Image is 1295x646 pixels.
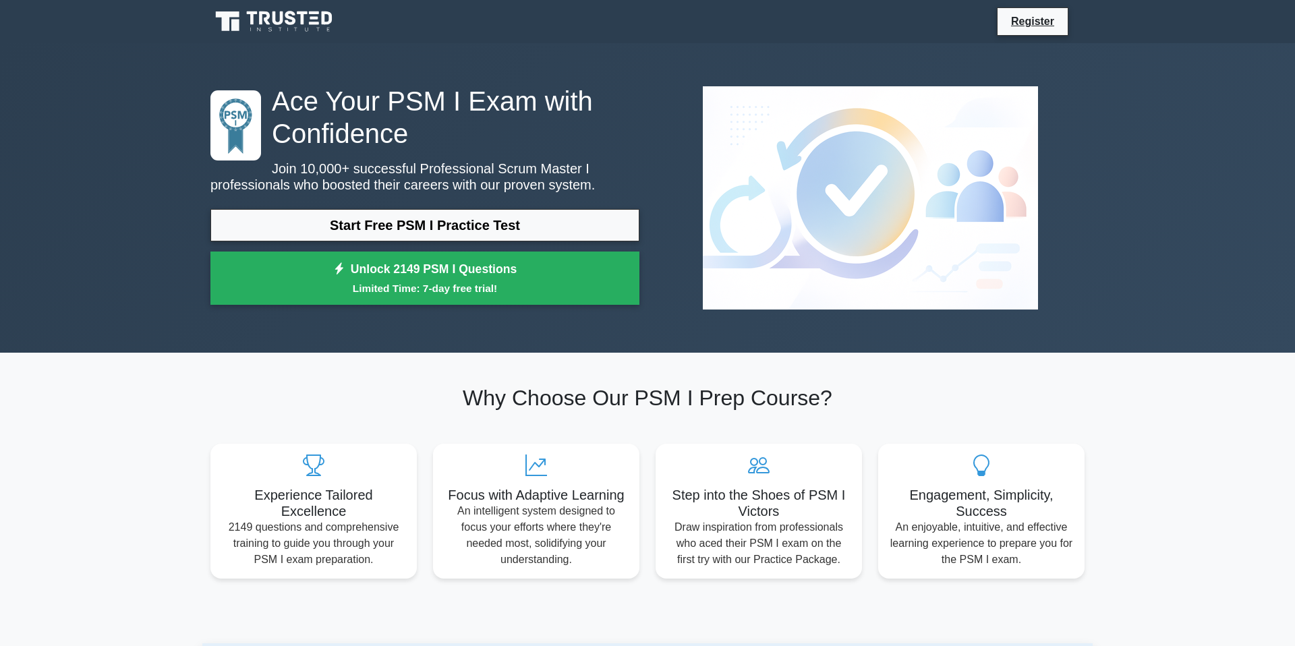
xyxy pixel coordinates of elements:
a: Unlock 2149 PSM I QuestionsLimited Time: 7-day free trial! [210,252,639,305]
img: Professional Scrum Master I Preview [692,76,1049,320]
p: An intelligent system designed to focus your efforts where they're needed most, solidifying your ... [444,503,629,568]
h5: Experience Tailored Excellence [221,487,406,519]
h5: Engagement, Simplicity, Success [889,487,1074,519]
p: Draw inspiration from professionals who aced their PSM I exam on the first try with our Practice ... [666,519,851,568]
p: An enjoyable, intuitive, and effective learning experience to prepare you for the PSM I exam. [889,519,1074,568]
h5: Focus with Adaptive Learning [444,487,629,503]
h5: Step into the Shoes of PSM I Victors [666,487,851,519]
small: Limited Time: 7-day free trial! [227,281,623,296]
h1: Ace Your PSM I Exam with Confidence [210,85,639,150]
p: 2149 questions and comprehensive training to guide you through your PSM I exam preparation. [221,519,406,568]
a: Register [1003,13,1062,30]
a: Start Free PSM I Practice Test [210,209,639,241]
p: Join 10,000+ successful Professional Scrum Master I professionals who boosted their careers with ... [210,160,639,193]
h2: Why Choose Our PSM I Prep Course? [210,385,1085,411]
